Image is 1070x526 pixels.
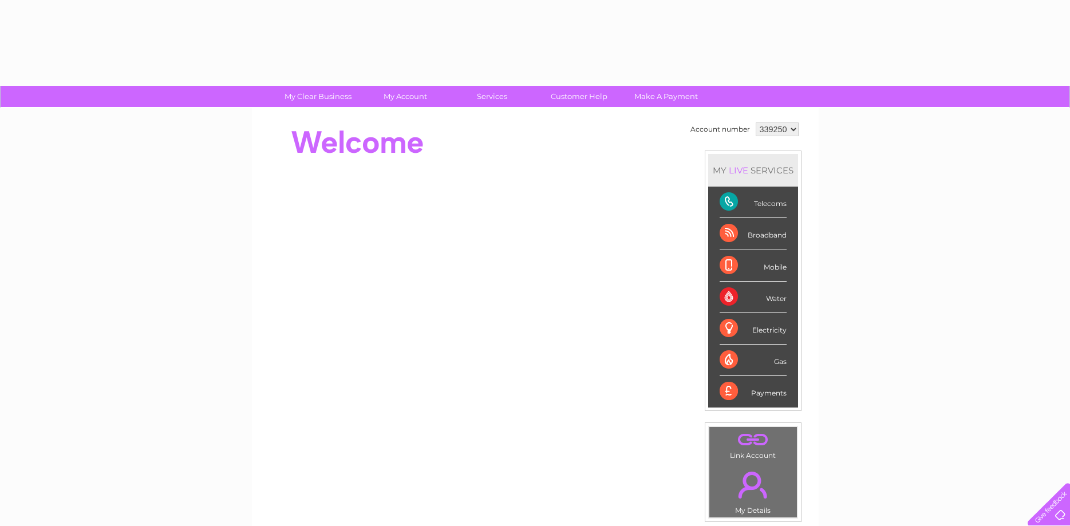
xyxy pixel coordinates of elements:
div: Telecoms [720,187,787,218]
div: Mobile [720,250,787,282]
a: Make A Payment [619,86,713,107]
a: Customer Help [532,86,626,107]
div: LIVE [727,165,751,176]
div: Gas [720,345,787,376]
td: Link Account [709,426,797,462]
div: Broadband [720,218,787,250]
td: Account number [688,120,753,139]
a: . [712,465,794,505]
a: Services [445,86,539,107]
a: . [712,430,794,450]
td: My Details [709,462,797,518]
div: Electricity [720,313,787,345]
a: My Clear Business [271,86,365,107]
div: MY SERVICES [708,154,798,187]
a: My Account [358,86,452,107]
div: Water [720,282,787,313]
div: Payments [720,376,787,407]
